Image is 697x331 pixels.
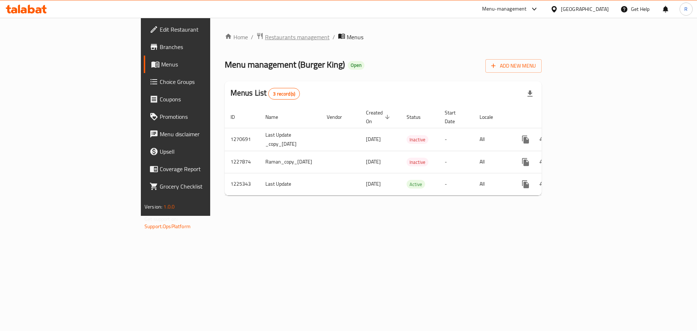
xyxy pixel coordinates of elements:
[474,151,511,173] td: All
[160,130,252,138] span: Menu disclaimer
[534,131,552,148] button: Change Status
[144,222,191,231] a: Support.OpsPlatform
[225,106,592,195] table: enhanced table
[144,125,257,143] a: Menu disclaimer
[144,38,257,56] a: Branches
[534,175,552,193] button: Change Status
[269,90,299,97] span: 3 record(s)
[160,147,252,156] span: Upsell
[407,158,428,166] span: Inactive
[231,113,244,121] span: ID
[407,136,428,144] span: Inactive
[474,128,511,151] td: All
[366,179,381,189] span: [DATE]
[144,214,178,224] span: Get support on:
[366,108,392,126] span: Created On
[160,165,252,173] span: Coverage Report
[491,61,536,70] span: Add New Menu
[521,85,539,102] div: Export file
[366,134,381,144] span: [DATE]
[160,112,252,121] span: Promotions
[160,182,252,191] span: Grocery Checklist
[231,88,300,100] h2: Menus List
[163,202,175,211] span: 1.0.0
[160,43,252,51] span: Branches
[480,113,502,121] span: Locale
[260,128,321,151] td: Last Update _copy_[DATE]
[534,153,552,171] button: Change Status
[144,21,257,38] a: Edit Restaurant
[482,5,527,13] div: Menu-management
[348,62,364,68] span: Open
[160,25,252,34] span: Edit Restaurant
[517,131,534,148] button: more
[160,77,252,86] span: Choice Groups
[561,5,609,13] div: [GEOGRAPHIC_DATA]
[366,157,381,166] span: [DATE]
[144,143,257,160] a: Upsell
[333,33,335,41] li: /
[684,5,688,13] span: R
[160,95,252,104] span: Coupons
[474,173,511,195] td: All
[260,173,321,195] td: Last Update
[347,33,363,41] span: Menus
[485,59,542,73] button: Add New Menu
[144,90,257,108] a: Coupons
[144,108,257,125] a: Promotions
[144,73,257,90] a: Choice Groups
[445,108,465,126] span: Start Date
[517,153,534,171] button: more
[407,113,430,121] span: Status
[260,151,321,173] td: Raman_copy_[DATE]
[348,61,364,70] div: Open
[144,202,162,211] span: Version:
[225,32,542,42] nav: breadcrumb
[144,160,257,178] a: Coverage Report
[439,128,474,151] td: -
[265,33,330,41] span: Restaurants management
[439,173,474,195] td: -
[144,56,257,73] a: Menus
[511,106,592,128] th: Actions
[327,113,351,121] span: Vendor
[439,151,474,173] td: -
[268,88,300,100] div: Total records count
[265,113,288,121] span: Name
[225,56,345,73] span: Menu management ( Burger King )
[256,32,330,42] a: Restaurants management
[144,178,257,195] a: Grocery Checklist
[407,180,425,189] span: Active
[517,175,534,193] button: more
[161,60,252,69] span: Menus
